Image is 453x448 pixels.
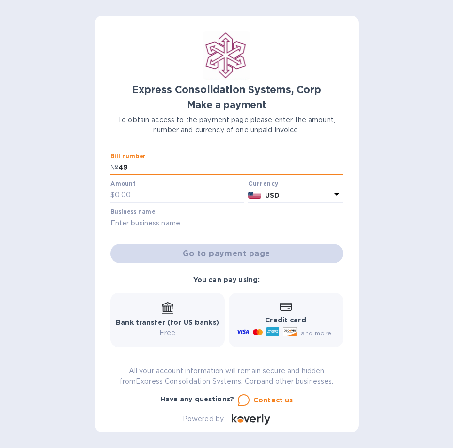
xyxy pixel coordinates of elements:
b: Have any questions? [160,395,234,403]
p: $ [110,190,115,200]
b: Currency [248,180,278,187]
b: USD [265,192,280,199]
u: Contact us [253,396,293,404]
input: Enter bill number [118,160,343,175]
input: Enter business name [110,216,343,231]
b: You can pay using: [193,276,260,284]
p: № [110,162,118,173]
p: All your account information will remain secure and hidden from Express Consolidation Systems, Co... [110,366,343,386]
label: Business name [110,209,155,215]
b: Express Consolidation Systems, Corp [132,83,321,96]
h1: Make a payment [110,99,343,111]
img: USD [248,192,261,199]
b: Bank transfer (for US banks) [116,319,219,326]
b: Credit card [265,316,306,324]
input: 0.00 [115,188,245,203]
p: Powered by [183,414,224,424]
label: Bill number [110,153,145,159]
p: Free [116,328,219,338]
span: and more... [301,329,336,336]
p: To obtain access to the payment page please enter the amount, number and currency of one unpaid i... [110,115,343,135]
label: Amount [110,181,135,187]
